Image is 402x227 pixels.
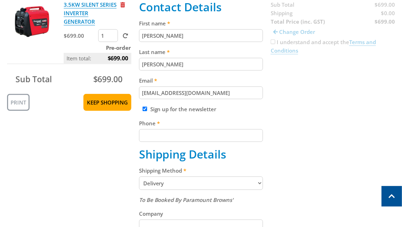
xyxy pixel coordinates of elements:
[120,1,125,8] a: Remove from cart
[139,148,263,161] h2: Shipping Details
[139,58,263,71] input: Please enter your last name.
[7,94,30,111] a: Print
[64,43,131,52] p: Pre-order
[139,177,263,190] select: Please select a shipping method.
[83,94,131,111] a: Keep Shopping
[139,19,263,28] label: First name
[93,73,123,85] span: $699.00
[15,73,52,85] span: Sub Total
[108,53,128,64] span: $699.00
[139,196,234,203] em: To Be Booked By Paramount Browns'
[139,76,263,85] label: Email
[139,48,263,56] label: Last name
[139,209,263,218] label: Company
[139,166,263,175] label: Shipping Method
[139,129,263,142] input: Please enter your telephone number.
[139,0,263,14] h2: Contact Details
[139,119,263,127] label: Phone
[64,53,131,64] p: Item total:
[11,0,53,43] img: 3.5KW SILENT SERIES INVERTER GENERATOR
[64,1,117,25] a: 3.5KW SILENT SERIES INVERTER GENERATOR
[139,29,263,42] input: Please enter your first name.
[150,106,216,113] label: Sign up for the newsletter
[139,86,263,99] input: Please enter your email address.
[64,31,97,40] p: $699.00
